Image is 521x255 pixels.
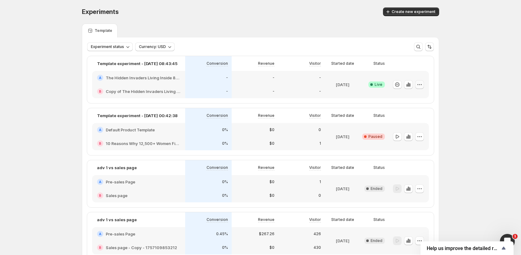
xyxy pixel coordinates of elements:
p: Visitor [309,165,321,170]
p: $0 [269,127,274,132]
h2: Sales page - Copy - 1757109853212 [106,244,177,251]
p: Template experiment - [DATE] 08:43:45 [97,60,177,67]
h2: The Hidden Invaders Living Inside 85% of [DEMOGRAPHIC_DATA] RIGHT NOW [106,75,180,81]
p: Started date [331,61,354,66]
p: Conversion [207,165,228,170]
h2: B [99,194,101,197]
p: Status [373,217,385,222]
p: [DATE] [336,186,350,192]
p: [DATE] [336,134,350,140]
span: Paused [368,134,382,139]
span: 1 [513,234,518,239]
span: Currency: USD [139,44,166,49]
p: 426 [314,231,321,236]
h2: B [99,246,101,249]
h2: A [99,128,101,132]
p: Started date [331,113,354,118]
p: Visitor [309,217,321,222]
p: 0 [318,127,321,132]
span: Experiments [82,8,119,15]
p: adv 1 vs sales page [97,217,137,223]
h2: A [99,232,101,236]
p: $0 [269,245,274,250]
h2: Pre-sales Page [106,179,135,185]
h2: Sales page [106,192,127,199]
p: Revenue [258,61,274,66]
p: - [273,75,274,80]
h2: Copy of The Hidden Invaders Living Inside 85% of [DEMOGRAPHIC_DATA] RIGHT NOW [106,88,180,95]
h2: Pre-sales Page [106,231,135,237]
p: - [226,89,228,94]
p: 0 [318,193,321,198]
p: [DATE] [336,81,350,88]
p: Template [95,28,112,33]
button: Create new experiment [383,7,439,16]
button: Sort the results [425,42,434,51]
p: Status [373,165,385,170]
p: 0% [222,179,228,184]
p: - [319,89,321,94]
p: 1 [319,179,321,184]
p: 0.45% [216,231,228,236]
button: Currency: USD [135,42,175,51]
h2: A [99,180,101,184]
p: Visitor [309,113,321,118]
p: Template experiment - [DATE] 00:42:38 [97,112,178,119]
span: Ended [371,238,382,243]
p: 430 [314,245,321,250]
p: 0% [222,127,228,132]
p: $0 [269,179,274,184]
h2: A [99,76,101,80]
p: Status [373,113,385,118]
button: Show survey - Help us improve the detailed report for A/B campaigns [427,244,507,252]
h2: B [99,142,101,145]
p: - [273,89,274,94]
span: Experiment status [91,44,124,49]
p: Started date [331,165,354,170]
p: 1 [319,141,321,146]
p: - [226,75,228,80]
p: $0 [269,193,274,198]
span: Create new experiment [392,9,435,14]
h2: Default Product Template [106,127,155,133]
p: - [319,75,321,80]
p: [DATE] [336,238,350,244]
p: Conversion [207,217,228,222]
span: Help us improve the detailed report for A/B campaigns [427,245,500,251]
span: Live [375,82,382,87]
p: Revenue [258,217,274,222]
h2: B [99,90,101,93]
iframe: Intercom live chat [500,234,515,249]
p: Revenue [258,165,274,170]
p: Status [373,61,385,66]
p: Conversion [207,113,228,118]
p: Conversion [207,61,228,66]
p: 0% [222,245,228,250]
p: 0% [222,141,228,146]
p: Started date [331,217,354,222]
button: Experiment status [87,42,133,51]
p: Revenue [258,113,274,118]
p: $0 [269,141,274,146]
span: Ended [371,186,382,191]
p: 0% [222,193,228,198]
h2: 10 Reasons Why 12,500+ Women Finally Stopped Their Daily [MEDICAL_DATA] With This Ancient Oil Blend [106,140,180,147]
p: adv 1 vs sales page [97,165,137,171]
p: $267.26 [259,231,274,236]
p: Visitor [309,61,321,66]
